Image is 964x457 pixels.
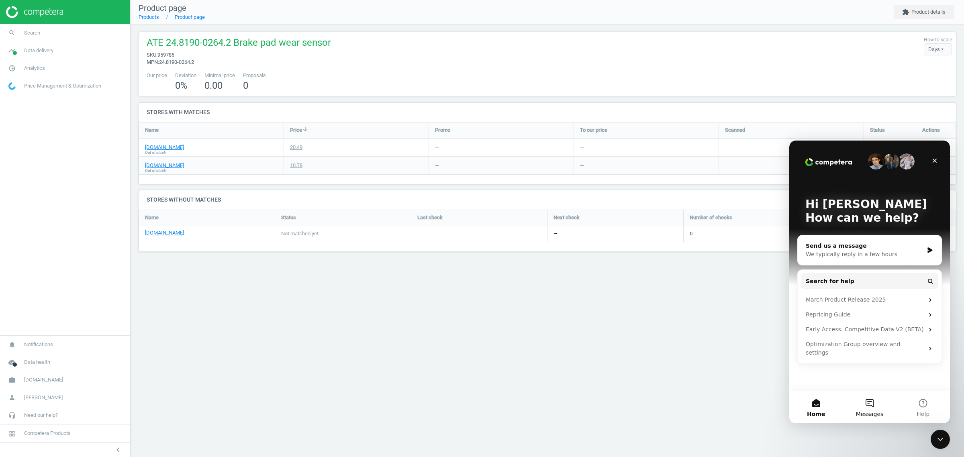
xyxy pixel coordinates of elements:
[145,150,166,155] span: Out of stock
[922,126,940,134] span: Actions
[924,43,952,55] div: Days
[147,52,157,58] span: sku :
[6,6,63,18] img: ajHJNr6hYgQAAAAASUVORK5CYII=
[417,214,443,221] span: Last check
[157,52,174,58] span: 959785
[931,430,950,449] iframe: Intercom live chat
[580,144,584,151] div: —
[145,144,184,151] a: [DOMAIN_NAME]
[290,144,302,151] div: 20.49
[4,25,20,41] i: search
[580,126,607,134] span: To our price
[24,82,101,90] span: Price Management & Optimization
[175,14,205,20] a: Product page
[580,162,584,169] div: —
[290,162,302,169] div: 10.78
[302,126,308,133] i: arrow_downward
[204,72,235,79] span: Minimal price
[147,36,331,51] span: ATE 24.8190-0264.2 Brake pad wear sensor
[145,214,159,221] span: Name
[690,230,692,237] span: 0
[4,390,20,405] i: person
[139,14,159,20] a: Products
[145,229,184,237] a: [DOMAIN_NAME]
[894,5,954,19] button: extensionProduct details
[204,80,223,91] span: 0.00
[435,162,439,169] div: —
[243,80,248,91] span: 0
[281,214,296,221] span: Status
[4,355,20,370] i: cloud_done
[870,126,885,134] span: Status
[24,359,50,366] span: Data health
[175,80,188,91] span: 0 %
[553,230,558,237] span: —
[145,126,159,134] span: Name
[690,214,732,221] span: Number of checks
[4,61,20,76] i: pie_chart_outlined
[24,65,45,72] span: Analytics
[139,3,186,13] span: Product page
[24,412,58,419] span: Need our help?
[290,126,302,134] span: Price
[24,47,53,54] span: Data delivery
[139,190,956,209] h4: Stores without matches
[24,341,53,348] span: Notifications
[4,337,20,352] i: notifications
[902,8,909,16] i: extension
[435,126,450,134] span: Promo
[108,445,128,455] button: chevron_left
[789,141,950,423] iframe: Intercom live chat
[139,103,956,122] h4: Stores with matches
[4,408,20,423] i: headset_mic
[145,162,184,169] a: [DOMAIN_NAME]
[24,394,63,401] span: [PERSON_NAME]
[281,230,319,237] span: Not matched yet
[24,376,63,384] span: [DOMAIN_NAME]
[243,72,266,79] span: Proposals
[147,72,167,79] span: Our price
[159,59,194,65] span: 24.8190-0264.2
[113,445,123,455] i: chevron_left
[4,43,20,58] i: timeline
[175,72,196,79] span: Deviation
[24,430,71,437] span: Competera Products
[4,372,20,388] i: work
[725,126,745,134] span: Scanned
[435,144,439,151] div: —
[145,168,166,173] span: Out of stock
[147,59,159,65] span: mpn :
[24,29,40,37] span: Search
[8,82,16,90] img: wGWNvw8QSZomAAAAABJRU5ErkJggg==
[924,37,952,43] label: How to scale
[553,214,580,221] span: Next check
